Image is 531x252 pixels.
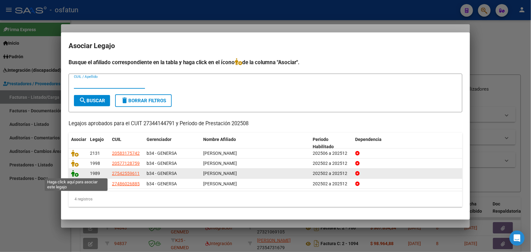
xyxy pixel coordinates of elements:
span: Nombre Afiliado [203,137,236,142]
p: Legajos aprobados para el CUIT 27344144791 y Período de Prestación 202508 [69,120,462,128]
datatable-header-cell: Nombre Afiliado [201,133,310,154]
span: b34 - GENERSA [147,181,177,186]
div: Open Intercom Messenger [510,231,525,246]
span: 27486026885 [112,181,140,186]
div: 202506 a 202512 [313,150,350,157]
datatable-header-cell: Asociar [69,133,87,154]
span: Asociar [71,137,86,142]
span: Dependencia [355,137,382,142]
datatable-header-cell: Dependencia [353,133,463,154]
span: CUIL [112,137,121,142]
span: b34 - GENERSA [147,161,177,166]
datatable-header-cell: Periodo Habilitado [310,133,353,154]
span: 1985 [90,181,100,186]
span: 20577128759 [112,161,140,166]
span: ALVAREZ ORTIZ GUADALUPE [203,171,237,176]
span: 27542559611 [112,171,140,176]
span: Borrar Filtros [121,98,166,104]
datatable-header-cell: CUIL [109,133,144,154]
span: Buscar [79,98,105,104]
button: Borrar Filtros [115,94,172,107]
div: 4 registros [69,191,462,207]
datatable-header-cell: Gerenciador [144,133,201,154]
div: 202502 a 202512 [313,180,350,188]
h4: Busque el afiliado correspondiente en la tabla y haga click en el ícono de la columna "Asociar". [69,58,462,66]
span: 2131 [90,151,100,156]
div: 202502 a 202512 [313,160,350,167]
span: ALVAREZ ORTIZ BENJAMIN [203,161,237,166]
span: 1998 [90,161,100,166]
span: 1989 [90,171,100,176]
button: Buscar [74,95,110,106]
span: Legajo [90,137,104,142]
span: Periodo Habilitado [313,137,334,149]
span: NICHIO MATIAS JAVIER [203,151,237,156]
span: ORTIZ ROCIO CANDELA [203,181,237,186]
span: b34 - GENERSA [147,171,177,176]
span: 20583175742 [112,151,140,156]
h2: Asociar Legajo [69,40,462,52]
mat-icon: delete [121,97,128,104]
datatable-header-cell: Legajo [87,133,109,154]
mat-icon: search [79,97,87,104]
span: b34 - GENERSA [147,151,177,156]
div: 202502 a 202512 [313,170,350,177]
span: Gerenciador [147,137,171,142]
